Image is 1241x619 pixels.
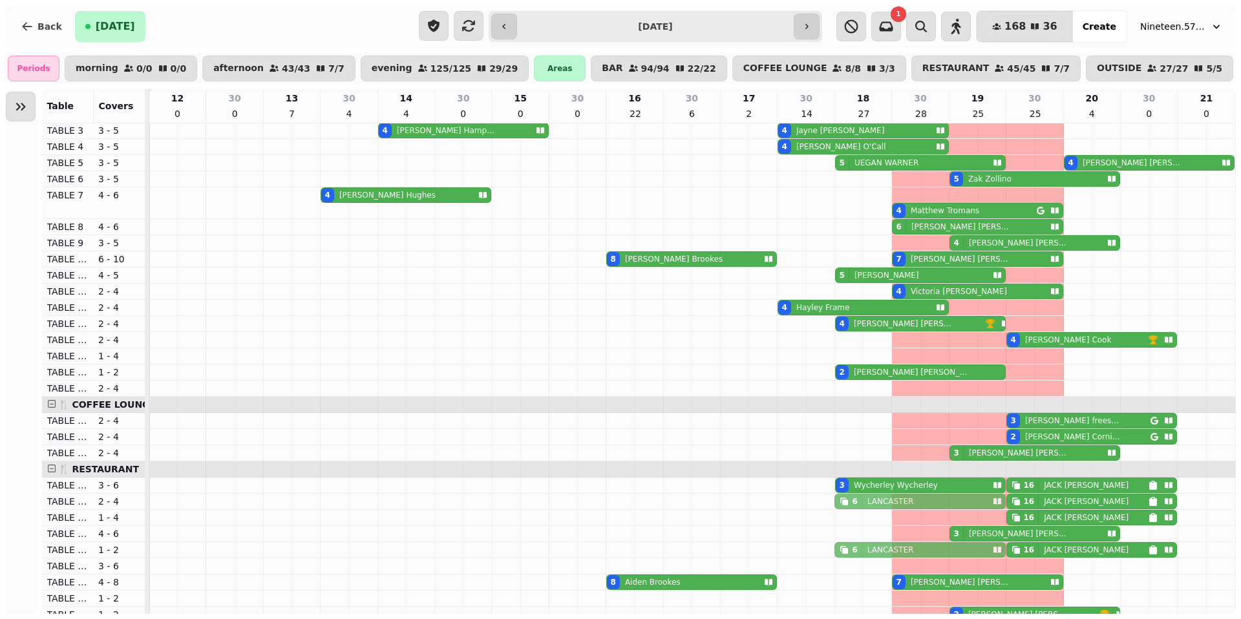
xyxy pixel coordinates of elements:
[47,220,89,233] p: TABLE 8
[852,496,857,507] div: 6
[796,302,850,313] p: Hayley Frame
[782,142,787,152] div: 4
[867,545,914,555] p: LANCASTER
[47,414,89,427] p: TABLE 20
[854,270,919,280] p: [PERSON_NAME]
[76,63,118,74] p: morning
[47,350,89,362] p: TABLE 18
[47,269,89,282] p: TABLE 12
[911,222,1013,232] p: [PERSON_NAME] [PERSON_NAME]
[1097,63,1141,74] p: OUTSIDE
[383,125,388,136] div: 4
[686,107,697,120] p: 6
[98,236,140,249] p: 3 - 5
[47,430,89,443] p: TABLE 21
[98,495,140,508] p: 2 - 4
[922,63,990,74] p: RESTAURANT
[400,92,412,105] p: 14
[98,366,140,379] p: 1 - 2
[732,56,906,81] button: COFFEE LOUNGE8/83/3
[47,527,89,540] p: TABLE 26
[401,107,411,120] p: 4
[98,382,140,395] p: 2 - 4
[688,64,716,73] p: 22 / 22
[1025,335,1112,345] p: [PERSON_NAME] Cook
[796,125,885,136] p: Jayne [PERSON_NAME]
[47,253,89,266] p: TABLE 10
[1007,64,1035,73] p: 45 / 45
[954,238,959,248] div: 4
[99,101,134,111] span: Covers
[1024,545,1035,555] div: 16
[1043,21,1057,32] span: 36
[896,577,902,587] div: 7
[1054,64,1070,73] p: 7 / 7
[98,576,140,589] p: 4 - 8
[840,367,845,377] div: 2
[1083,22,1116,31] span: Create
[47,576,89,589] p: TABLE 29
[98,140,140,153] p: 3 - 5
[641,64,670,73] p: 94 / 94
[686,92,698,105] p: 30
[1144,107,1154,120] p: 0
[98,560,140,572] p: 3 - 6
[1085,92,1098,105] p: 20
[1025,432,1120,442] p: [PERSON_NAME] Cornish
[1132,15,1231,38] button: Nineteen.57 Restaurant & Bar
[573,107,583,120] p: 0
[858,107,869,120] p: 27
[1072,11,1127,42] button: Create
[969,238,1070,248] p: [PERSON_NAME] [PERSON_NAME]
[1140,20,1205,33] span: Nineteen.57 Restaurant & Bar
[954,529,959,539] div: 3
[954,448,959,458] div: 3
[47,236,89,249] p: TABLE 9
[171,64,187,73] p: 0 / 0
[1160,64,1188,73] p: 27 / 27
[8,56,59,81] div: Periods
[47,543,89,556] p: TABLE 27
[782,302,787,313] div: 4
[1030,107,1040,120] p: 25
[977,11,1073,42] button: 16836
[630,107,640,120] p: 22
[1068,158,1074,168] div: 4
[1011,415,1016,426] div: 3
[397,125,498,136] p: [PERSON_NAME] Hampson
[65,56,197,81] button: morning0/00/0
[325,190,330,200] div: 4
[911,205,979,216] p: Matthew Tromans
[854,319,953,329] p: [PERSON_NAME] [PERSON_NAME]
[47,317,89,330] p: TABLE 16
[458,107,469,120] p: 0
[339,190,436,200] p: [PERSON_NAME] Hughes
[361,56,529,81] button: evening125/12529/29
[343,92,355,105] p: 30
[344,107,354,120] p: 4
[98,430,140,443] p: 2 - 4
[744,107,754,120] p: 2
[58,464,139,474] span: 🍴 RESTAURANT
[968,174,1012,184] p: Zak Zollino
[47,479,89,492] p: TABLE 23
[915,107,926,120] p: 28
[972,107,982,120] p: 25
[282,64,310,73] p: 43 / 43
[1200,92,1213,105] p: 21
[47,495,89,508] p: TABLE 24
[98,285,140,298] p: 2 - 4
[136,64,153,73] p: 0 / 0
[98,253,140,266] p: 6 - 10
[911,286,1007,297] p: Victoria [PERSON_NAME]
[372,63,412,74] p: evening
[845,64,861,73] p: 8 / 8
[515,107,525,120] p: 0
[840,158,845,168] div: 5
[47,511,89,524] p: TABLE 25
[1086,56,1233,81] button: OUTSIDE27/275/5
[75,11,145,42] button: [DATE]
[1044,480,1129,490] p: JACK [PERSON_NAME]
[1201,107,1211,120] p: 0
[1024,496,1035,507] div: 16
